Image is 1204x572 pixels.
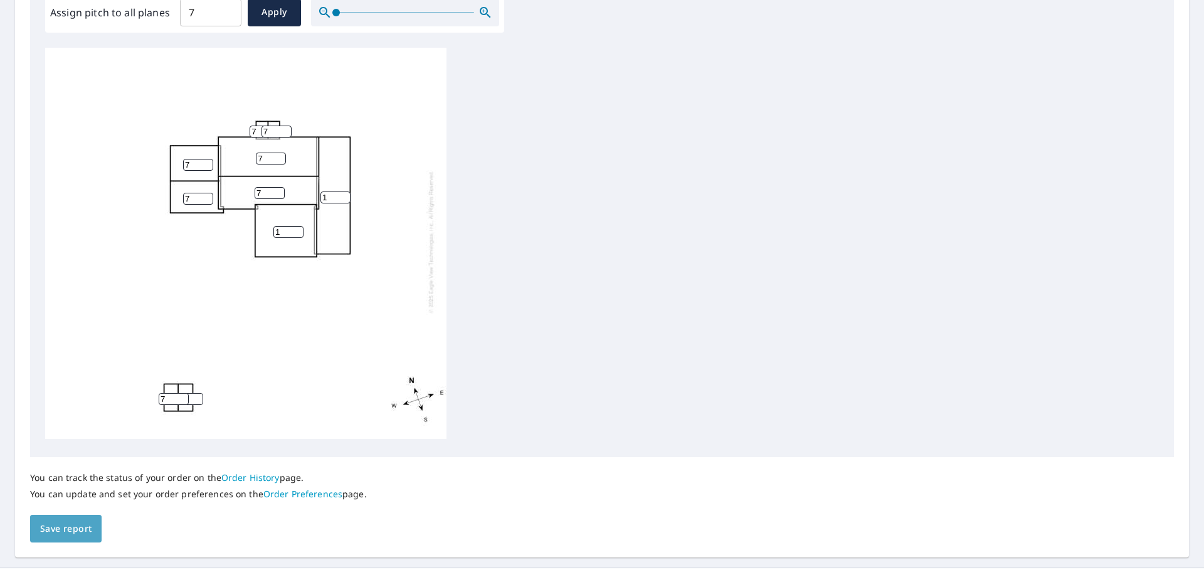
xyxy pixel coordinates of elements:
[30,488,367,500] p: You can update and set your order preferences on the page.
[221,472,280,483] a: Order History
[40,521,92,537] span: Save report
[263,488,342,500] a: Order Preferences
[258,4,291,20] span: Apply
[30,515,102,543] button: Save report
[50,5,170,20] label: Assign pitch to all planes
[30,472,367,483] p: You can track the status of your order on the page.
